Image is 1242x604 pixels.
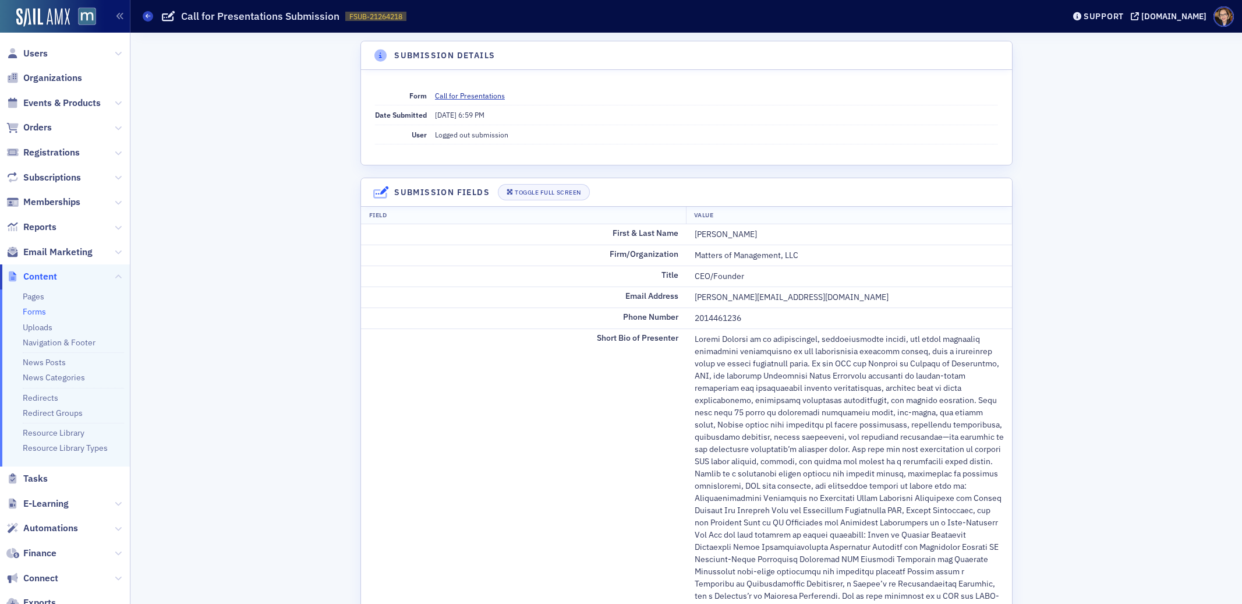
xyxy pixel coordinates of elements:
[6,270,57,283] a: Content
[361,308,687,329] td: Phone Number
[686,207,1011,224] th: Value
[1084,11,1124,22] div: Support
[23,372,85,383] a: News Categories
[6,171,81,184] a: Subscriptions
[70,8,96,27] a: View Homepage
[435,90,514,101] a: Call for Presentations
[23,522,78,535] span: Automations
[23,408,83,418] a: Redirect Groups
[181,9,339,23] h1: Call for Presentations Submission
[23,393,58,403] a: Redirects
[6,47,48,60] a: Users
[23,97,101,110] span: Events & Products
[23,443,108,453] a: Resource Library Types
[1213,6,1234,27] span: Profile
[23,472,48,485] span: Tasks
[6,572,58,585] a: Connect
[375,110,427,119] span: Date Submitted
[6,246,93,259] a: Email Marketing
[361,266,687,287] td: Title
[458,110,484,119] span: 6:59 PM
[23,428,84,438] a: Resource Library
[6,472,48,485] a: Tasks
[6,522,78,535] a: Automations
[23,146,80,159] span: Registrations
[349,12,402,22] span: FSUB-21264218
[23,196,80,209] span: Memberships
[23,547,56,560] span: Finance
[1141,11,1206,22] div: [DOMAIN_NAME]
[23,337,95,348] a: Navigation & Footer
[6,146,80,159] a: Registrations
[695,291,1004,303] div: [PERSON_NAME][EMAIL_ADDRESS][DOMAIN_NAME]
[23,497,69,510] span: E-Learning
[23,572,58,585] span: Connect
[695,270,1004,282] div: CEO/Founder
[361,245,687,266] td: Firm/Organization
[409,91,427,100] span: Form
[6,547,56,560] a: Finance
[23,47,48,60] span: Users
[498,184,590,200] button: Toggle Full Screen
[6,97,101,110] a: Events & Products
[23,322,52,333] a: Uploads
[6,196,80,209] a: Memberships
[6,72,82,84] a: Organizations
[695,312,1004,324] div: 2014461236
[23,306,46,317] a: Forms
[23,357,66,368] a: News Posts
[23,171,81,184] span: Subscriptions
[16,8,70,27] img: SailAMX
[435,125,997,144] dd: Logged out submission
[361,207,687,224] th: Field
[435,110,458,119] span: [DATE]
[6,221,56,234] a: Reports
[23,246,93,259] span: Email Marketing
[23,270,57,283] span: Content
[412,130,427,139] span: User
[361,224,687,245] td: First & Last Name
[78,8,96,26] img: SailAMX
[23,121,52,134] span: Orders
[695,228,1004,241] div: [PERSON_NAME]
[394,50,495,62] h4: Submission Details
[23,291,44,302] a: Pages
[394,186,490,199] h4: Submission Fields
[515,189,581,196] div: Toggle Full Screen
[361,287,687,308] td: Email Address
[695,249,1004,262] div: Matters of Management, LLC
[23,72,82,84] span: Organizations
[23,221,56,234] span: Reports
[1131,12,1211,20] button: [DOMAIN_NAME]
[6,497,69,510] a: E-Learning
[6,121,52,134] a: Orders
